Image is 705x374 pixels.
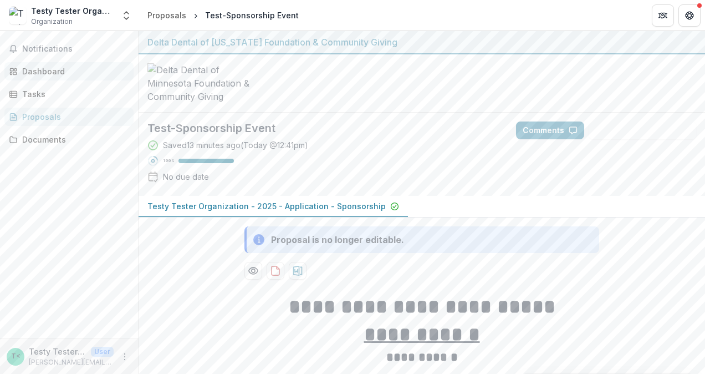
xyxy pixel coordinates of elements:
[29,346,86,357] p: Testy Tester <[PERSON_NAME][EMAIL_ADDRESS][DOMAIN_NAME]> <[PERSON_NAME][DOMAIN_NAME][EMAIL_ADDRES...
[4,130,134,149] a: Documents
[147,122,498,135] h2: Test-Sponsorship Event
[678,4,701,27] button: Get Help
[516,122,584,139] button: Comments
[9,7,27,24] img: Testy Tester Organization
[4,85,134,103] a: Tasks
[271,233,404,246] div: Proposal is no longer editable.
[289,262,306,280] button: download-proposal
[163,139,308,151] div: Saved 13 minutes ago ( Today @ 12:41pm )
[119,4,134,27] button: Open entity switcher
[143,7,191,23] a: Proposals
[267,262,284,280] button: download-proposal
[163,157,174,165] p: 100 %
[147,200,386,212] p: Testy Tester Organization - 2025 - Application - Sponsorship
[143,7,303,23] nav: breadcrumb
[147,9,186,21] div: Proposals
[29,357,114,367] p: [PERSON_NAME][EMAIL_ADDRESS][DOMAIN_NAME]
[22,111,125,123] div: Proposals
[22,134,125,145] div: Documents
[118,350,131,363] button: More
[4,40,134,58] button: Notifications
[22,44,129,54] span: Notifications
[91,347,114,357] p: User
[22,88,125,100] div: Tasks
[652,4,674,27] button: Partners
[31,17,73,27] span: Organization
[4,62,134,80] a: Dashboard
[205,9,299,21] div: Test-Sponsorship Event
[147,63,258,103] img: Delta Dental of Minnesota Foundation & Community Giving
[147,36,696,49] div: Delta Dental of [US_STATE] Foundation & Community Giving
[4,108,134,126] a: Proposals
[244,262,262,280] button: Preview 90d7ef90-526f-4d16-a8b4-576b9bb5c9aa-0.pdf
[163,171,209,183] div: No due date
[589,122,696,139] button: Answer Suggestions
[22,65,125,77] div: Dashboard
[11,353,21,360] div: Testy Tester <annessa.hicks12@gmail.com> <annessa.hicks12@gmail.com>
[31,5,114,17] div: Testy Tester Organization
